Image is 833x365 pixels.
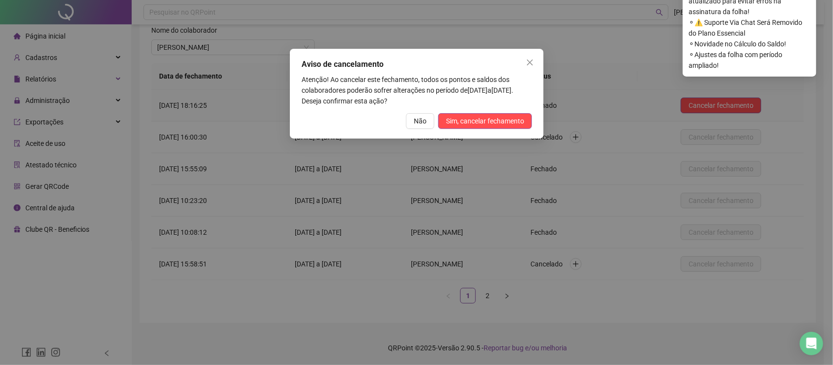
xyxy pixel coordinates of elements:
[406,113,434,129] button: Não
[526,59,534,66] span: close
[302,76,509,94] span: Atenção! Ao cancelar este fechamento, todos os pontos e saldos dos colaboradores poderão sofrer a...
[800,332,823,355] div: Open Intercom Messenger
[438,113,532,129] button: Sim, cancelar fechamento
[302,60,384,69] span: Aviso de cancelamento
[689,49,811,71] span: ⚬ Ajustes da folha com período ampliado!
[302,86,513,105] span: . Deseja confirmar esta ação?
[522,55,538,70] button: Close
[446,116,524,126] span: Sim, cancelar fechamento
[689,39,811,49] span: ⚬ Novidade no Cálculo do Saldo!
[302,74,532,106] p: [DATE] a [DATE]
[414,116,427,126] span: Não
[689,17,811,39] span: ⚬ ⚠️ Suporte Via Chat Será Removido do Plano Essencial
